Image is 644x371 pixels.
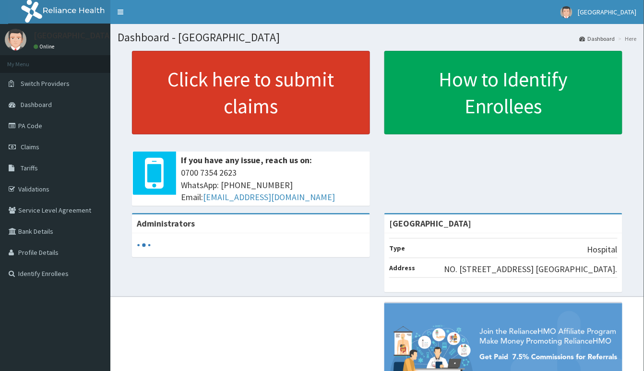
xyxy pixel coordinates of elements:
b: If you have any issue, reach us on: [181,155,312,166]
a: Click here to submit claims [132,51,370,134]
span: Dashboard [21,100,52,109]
span: Switch Providers [21,79,70,88]
span: Tariffs [21,164,38,172]
h1: Dashboard - [GEOGRAPHIC_DATA] [118,31,637,44]
p: NO. [STREET_ADDRESS] [GEOGRAPHIC_DATA]. [444,263,618,275]
span: Claims [21,143,39,151]
b: Address [389,263,415,272]
svg: audio-loading [137,238,151,252]
b: Administrators [137,218,195,229]
span: 0700 7354 2623 WhatsApp: [PHONE_NUMBER] Email: [181,167,365,203]
a: How to Identify Enrollees [384,51,622,134]
b: Type [389,244,405,252]
p: [GEOGRAPHIC_DATA] [34,31,113,40]
a: Online [34,43,57,50]
img: User Image [5,29,26,50]
a: Dashboard [580,35,615,43]
a: [EMAIL_ADDRESS][DOMAIN_NAME] [203,191,335,203]
li: Here [616,35,637,43]
strong: [GEOGRAPHIC_DATA] [389,218,471,229]
p: Hospital [587,243,618,256]
span: [GEOGRAPHIC_DATA] [578,8,637,16]
img: User Image [561,6,572,18]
